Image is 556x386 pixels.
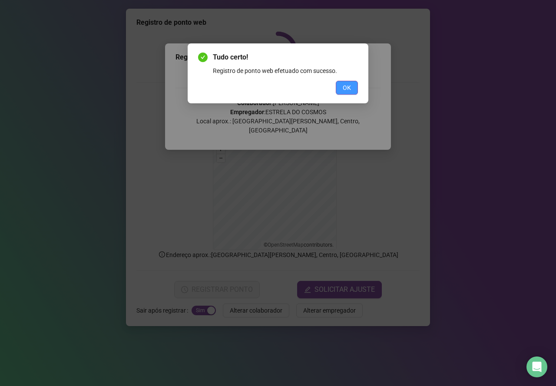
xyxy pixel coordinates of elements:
div: Registro de ponto web efetuado com sucesso. [213,66,358,76]
div: Open Intercom Messenger [526,356,547,377]
span: Tudo certo! [213,52,358,63]
button: OK [336,81,358,95]
span: check-circle [198,53,208,62]
span: OK [343,83,351,92]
